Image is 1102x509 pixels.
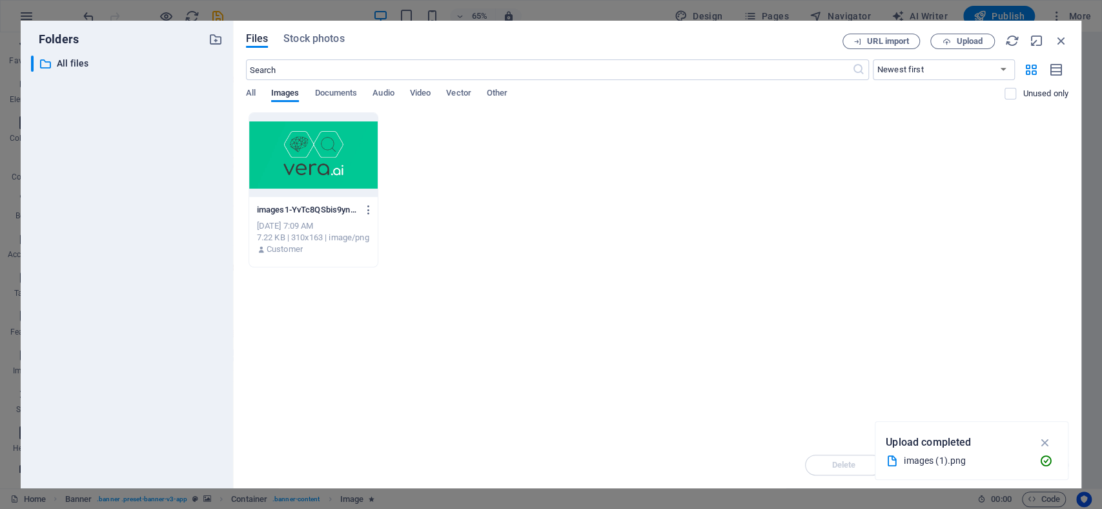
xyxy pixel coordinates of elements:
i: Close [1054,34,1068,48]
p: Folders [31,31,79,48]
span: Audio [372,85,394,103]
div: 7.22 KB | 310x163 | image/png [257,232,370,244]
input: Search [246,59,852,80]
div: ​ [31,56,34,72]
p: Customer [267,244,303,255]
p: Upload completed [886,434,971,451]
div: images (1).png [904,453,1029,468]
span: Video [410,85,431,103]
button: URL import [842,34,920,49]
span: Other [487,85,507,103]
span: Upload [956,37,983,45]
span: Images [271,85,300,103]
p: All files [57,56,199,71]
p: Displays only files that are not in use on the website. Files added during this session can still... [1023,88,1068,99]
i: Create new folder [209,32,223,47]
i: Minimize [1030,34,1044,48]
span: All [246,85,256,103]
span: URL import [867,37,909,45]
p: images1-YvTc8QSbis9ynEMmDcIeNw.png [257,204,358,216]
span: Stock photos [283,31,344,47]
span: Vector [446,85,471,103]
span: Documents [314,85,357,103]
button: Upload [930,34,995,49]
div: [DATE] 7:09 AM [257,220,370,232]
span: Files [246,31,269,47]
i: Reload [1005,34,1019,48]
